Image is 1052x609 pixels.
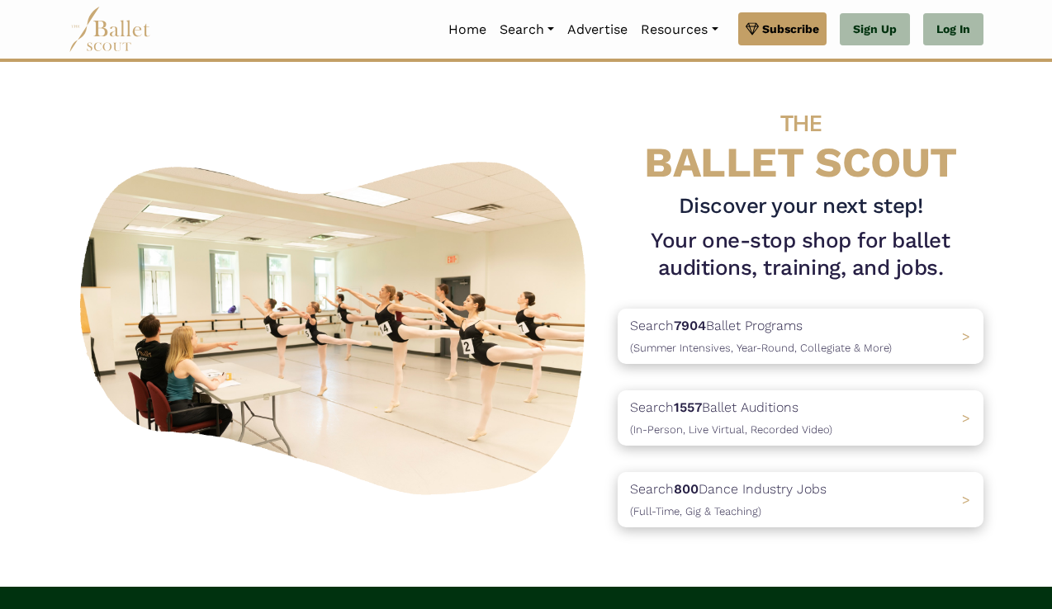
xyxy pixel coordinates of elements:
[618,192,983,220] h3: Discover your next step!
[962,410,970,426] span: >
[442,12,493,47] a: Home
[69,146,604,503] img: A group of ballerinas talking to each other in a ballet studio
[962,328,970,344] span: >
[840,13,910,46] a: Sign Up
[618,472,983,527] a: Search800Dance Industry Jobs(Full-Time, Gig & Teaching) >
[630,315,892,357] p: Search Ballet Programs
[618,309,983,364] a: Search7904Ballet Programs(Summer Intensives, Year-Round, Collegiate & More)>
[630,505,761,517] span: (Full-Time, Gig & Teaching)
[618,95,983,186] h4: BALLET SCOUT
[674,318,706,333] b: 7904
[493,12,561,47] a: Search
[674,481,699,497] b: 800
[561,12,634,47] a: Advertise
[630,397,832,439] p: Search Ballet Auditions
[630,479,827,521] p: Search Dance Industry Jobs
[746,20,759,38] img: gem.svg
[962,492,970,507] span: >
[618,227,983,283] h1: Your one-stop shop for ballet auditions, training, and jobs.
[762,20,819,38] span: Subscribe
[923,13,983,46] a: Log In
[674,399,702,415] b: 1557
[630,342,892,354] span: (Summer Intensives, Year-Round, Collegiate & More)
[618,390,983,446] a: Search1557Ballet Auditions(In-Person, Live Virtual, Recorded Video) >
[630,423,832,436] span: (In-Person, Live Virtual, Recorded Video)
[738,12,827,45] a: Subscribe
[780,110,822,137] span: THE
[634,12,724,47] a: Resources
